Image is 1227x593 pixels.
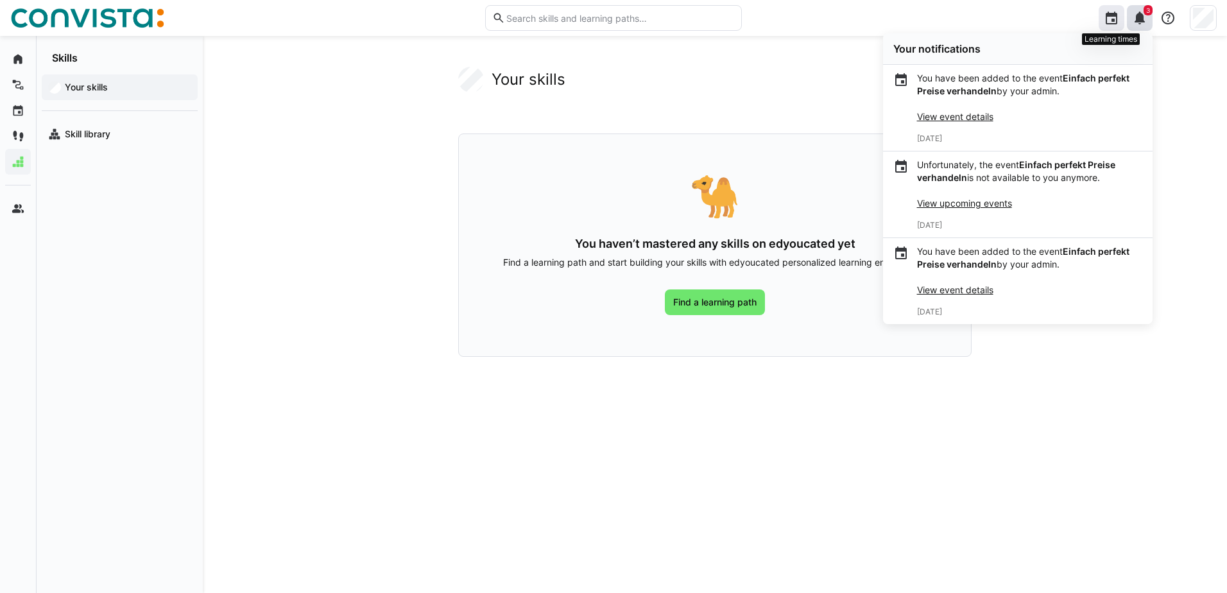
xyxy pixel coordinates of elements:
span: 3 [1146,6,1150,14]
span: [DATE] [917,307,942,316]
input: Search skills and learning paths… [505,12,735,24]
div: Learning times [1082,33,1140,45]
a: View event details [917,284,993,295]
a: View event details [917,111,993,122]
p: You have been added to the event by your admin. [917,72,1142,123]
div: 🐪 [500,175,930,216]
p: Unfortunately, the event is not available to you anymore. [917,159,1142,210]
p: You have been added to the event by your admin. [917,245,1142,296]
div: Your notifications [893,42,1142,55]
a: View upcoming events [917,198,1012,209]
h2: Your skills [492,70,565,89]
span: Find a learning path [671,296,759,309]
p: Find a learning path and start building your skills with edyoucated personalized learning environ... [500,256,930,269]
a: Find a learning path [665,289,765,315]
span: [DATE] [917,133,942,143]
h3: You haven’t mastered any skills on edyoucated yet [500,237,930,251]
span: [DATE] [917,220,942,230]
